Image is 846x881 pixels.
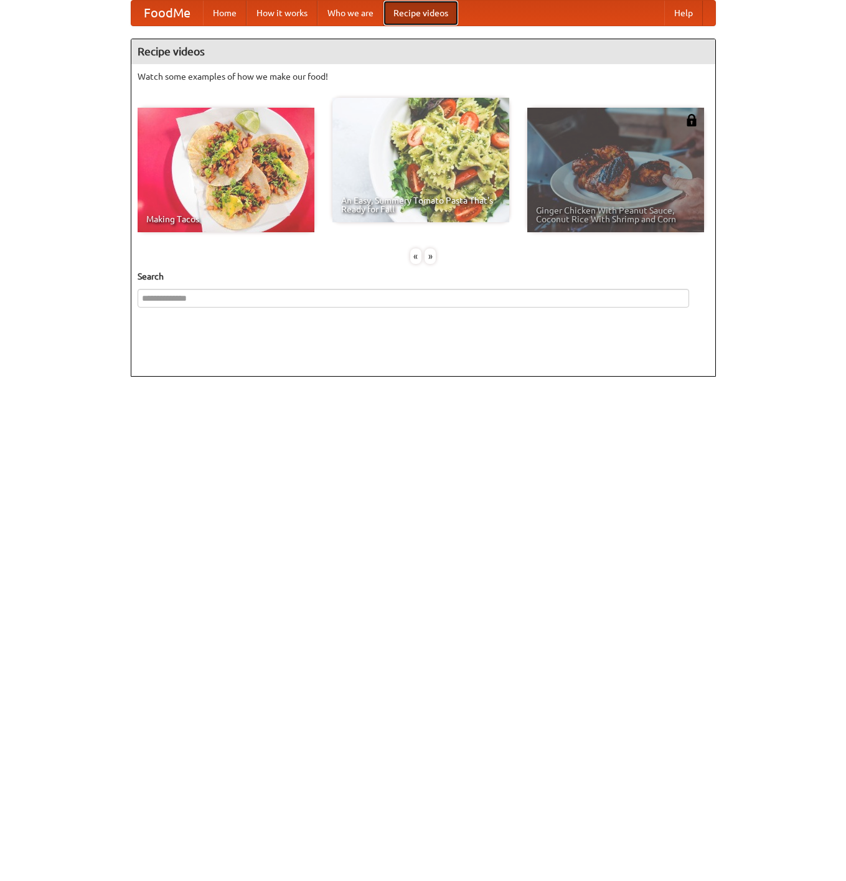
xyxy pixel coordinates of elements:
a: Recipe videos [383,1,458,26]
div: » [425,248,436,264]
a: How it works [247,1,317,26]
a: Home [203,1,247,26]
a: An Easy, Summery Tomato Pasta That's Ready for Fall [332,98,509,222]
p: Watch some examples of how we make our food! [138,70,709,83]
h4: Recipe videos [131,39,715,64]
a: Who we are [317,1,383,26]
img: 483408.png [685,114,698,126]
a: Help [664,1,703,26]
a: FoodMe [131,1,203,26]
span: Making Tacos [146,215,306,224]
div: « [410,248,421,264]
a: Making Tacos [138,108,314,232]
h5: Search [138,270,709,283]
span: An Easy, Summery Tomato Pasta That's Ready for Fall [341,196,501,214]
